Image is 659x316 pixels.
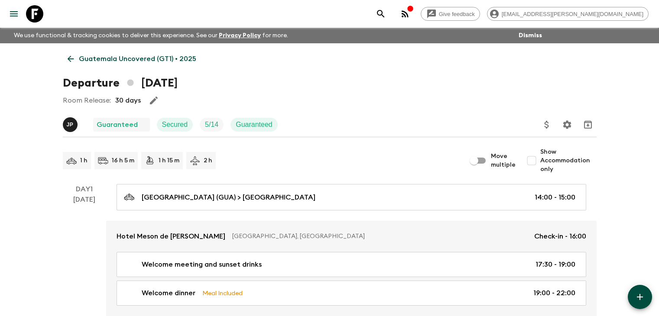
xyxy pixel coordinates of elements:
[421,7,480,21] a: Give feedback
[558,116,576,133] button: Settings
[536,259,575,270] p: 17:30 - 19:00
[157,118,193,132] div: Secured
[80,156,88,165] p: 1 h
[117,252,586,277] a: Welcome meeting and sunset drinks17:30 - 19:00
[538,116,555,133] button: Update Price, Early Bird Discount and Costs
[372,5,390,23] button: search adventures
[204,156,212,165] p: 2 h
[79,54,196,64] p: Guatemala Uncovered (GT1) • 2025
[112,156,134,165] p: 16 h 5 m
[202,288,243,298] p: Meal Included
[534,231,586,242] p: Check-in - 16:00
[142,288,195,298] p: Welcome dinner
[63,184,106,194] p: Day 1
[491,152,516,169] span: Move multiple
[106,221,597,252] a: Hotel Meson de [PERSON_NAME][GEOGRAPHIC_DATA], [GEOGRAPHIC_DATA]Check-in - 16:00
[533,288,575,298] p: 19:00 - 22:00
[10,28,292,43] p: We use functional & tracking cookies to deliver this experience. See our for more.
[434,11,480,17] span: Give feedback
[219,32,261,39] a: Privacy Policy
[516,29,544,42] button: Dismiss
[63,120,79,127] span: Julio Posadas
[63,117,79,132] button: JP
[497,11,648,17] span: [EMAIL_ADDRESS][PERSON_NAME][DOMAIN_NAME]
[232,232,527,241] p: [GEOGRAPHIC_DATA], [GEOGRAPHIC_DATA]
[5,5,23,23] button: menu
[142,192,315,203] p: [GEOGRAPHIC_DATA] (GUA) > [GEOGRAPHIC_DATA]
[487,7,649,21] div: [EMAIL_ADDRESS][PERSON_NAME][DOMAIN_NAME]
[200,118,224,132] div: Trip Fill
[142,259,262,270] p: Welcome meeting and sunset drinks
[162,119,188,130] p: Secured
[115,95,141,106] p: 30 days
[97,119,138,130] p: Guaranteed
[67,121,74,128] p: J P
[579,116,597,133] button: Archive (Completed, Cancelled or Unsynced Departures only)
[205,119,218,130] p: 5 / 14
[63,74,178,92] h1: Departure [DATE]
[117,281,586,306] a: Welcome dinnerMeal Included19:00 - 22:00
[159,156,179,165] p: 1 h 15 m
[117,184,586,210] a: [GEOGRAPHIC_DATA] (GUA) > [GEOGRAPHIC_DATA]14:00 - 15:00
[540,148,597,174] span: Show Accommodation only
[63,95,111,106] p: Room Release:
[73,194,95,316] div: [DATE]
[535,192,575,203] p: 14:00 - 15:00
[63,50,201,68] a: Guatemala Uncovered (GT1) • 2025
[117,231,225,242] p: Hotel Meson de [PERSON_NAME]
[236,119,273,130] p: Guaranteed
